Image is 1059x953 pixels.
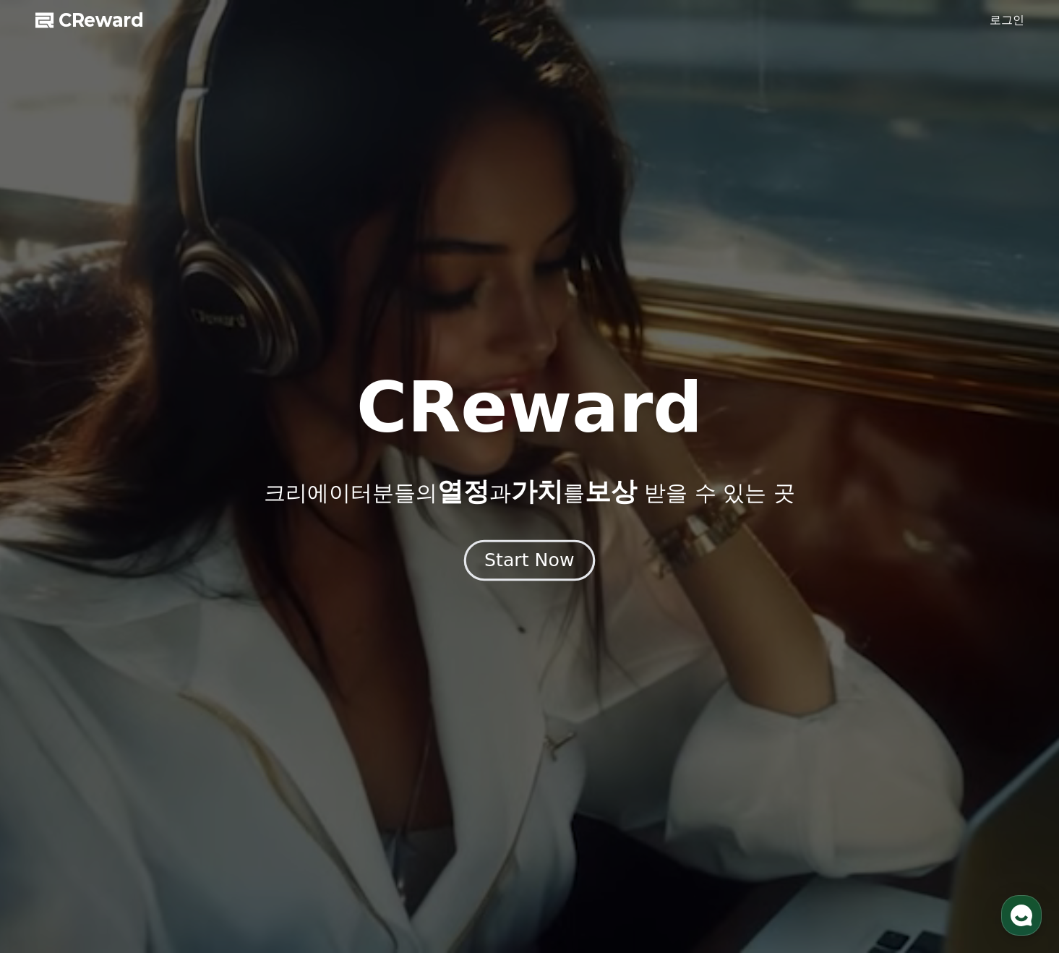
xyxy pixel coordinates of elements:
a: 설정 [186,458,278,495]
a: 대화 [95,458,186,495]
h1: CReward [356,373,703,443]
span: 보상 [585,476,637,506]
span: 대화 [132,481,150,492]
a: 홈 [4,458,95,495]
span: 가치 [511,476,563,506]
span: 홈 [46,480,54,492]
button: Start Now [464,540,595,581]
span: 설정 [223,480,241,492]
a: CReward [35,9,144,32]
div: Start Now [484,548,574,573]
a: Start Now [467,555,592,569]
a: 로그인 [990,12,1024,29]
p: 크리에이터분들의 과 를 받을 수 있는 곳 [264,477,794,506]
span: 열정 [437,476,489,506]
span: CReward [59,9,144,32]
